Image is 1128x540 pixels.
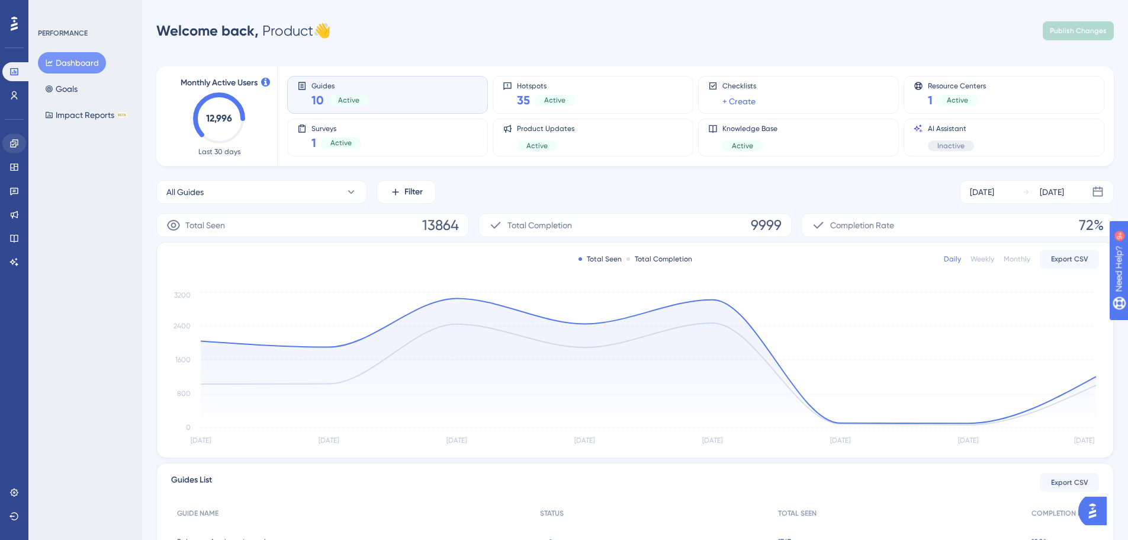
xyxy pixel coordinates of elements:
[1040,473,1099,492] button: Export CSV
[156,21,331,40] div: Product 👋
[1040,250,1099,269] button: Export CSV
[947,95,968,105] span: Active
[970,254,994,264] div: Weekly
[446,436,467,445] tspan: [DATE]
[1051,254,1088,264] span: Export CSV
[958,436,978,445] tspan: [DATE]
[1079,216,1104,235] span: 72%
[185,218,225,232] span: Total Seen
[28,3,74,17] span: Need Help?
[937,141,965,151] span: Inactive
[507,218,572,232] span: Total Completion
[330,138,352,148] span: Active
[830,436,850,445] tspan: [DATE]
[311,92,324,108] span: 10
[81,6,88,15] div: 9+
[1051,478,1088,487] span: Export CSV
[171,473,212,492] span: Guides List
[166,185,204,199] span: All Guides
[830,218,894,232] span: Completion Rate
[38,78,85,100] button: Goals
[626,254,692,264] div: Total Completion
[1078,493,1114,529] iframe: UserGuiding AI Assistant Launcher
[928,124,974,133] span: AI Assistant
[181,76,258,90] span: Monthly Active Users
[517,81,575,90] span: Hotspots
[422,216,459,235] span: 13864
[38,28,88,38] div: PERFORMANCE
[38,52,106,74] button: Dashboard
[702,436,722,445] tspan: [DATE]
[191,436,211,445] tspan: [DATE]
[517,92,530,108] span: 35
[751,216,782,235] span: 9999
[722,81,756,91] span: Checklists
[1074,436,1094,445] tspan: [DATE]
[1004,254,1030,264] div: Monthly
[377,180,436,204] button: Filter
[311,124,361,132] span: Surveys
[722,94,756,108] a: + Create
[175,356,191,364] tspan: 1600
[722,124,777,133] span: Knowledge Base
[778,509,817,518] span: TOTAL SEEN
[156,180,367,204] button: All Guides
[1031,509,1093,518] span: COMPLETION RATE
[1040,185,1064,199] div: [DATE]
[173,322,191,330] tspan: 2400
[970,185,994,199] div: [DATE]
[198,147,240,156] span: Last 30 days
[1043,21,1114,40] button: Publish Changes
[319,436,339,445] tspan: [DATE]
[928,81,986,90] span: Resource Centers
[338,95,359,105] span: Active
[526,141,548,151] span: Active
[544,95,565,105] span: Active
[1050,26,1107,36] span: Publish Changes
[928,92,933,108] span: 1
[174,291,191,299] tspan: 3200
[177,389,191,398] tspan: 800
[177,509,218,518] span: GUIDE NAME
[944,254,961,264] div: Daily
[732,141,753,151] span: Active
[579,254,622,264] div: Total Seen
[311,135,316,151] span: 1
[186,423,191,432] tspan: 0
[540,509,564,518] span: STATUS
[206,113,232,124] text: 12,996
[574,436,594,445] tspan: [DATE]
[38,104,134,126] button: Impact ReportsBETA
[156,22,259,39] span: Welcome back,
[517,124,574,133] span: Product Updates
[404,185,423,199] span: Filter
[311,81,369,90] span: Guides
[117,112,127,118] div: BETA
